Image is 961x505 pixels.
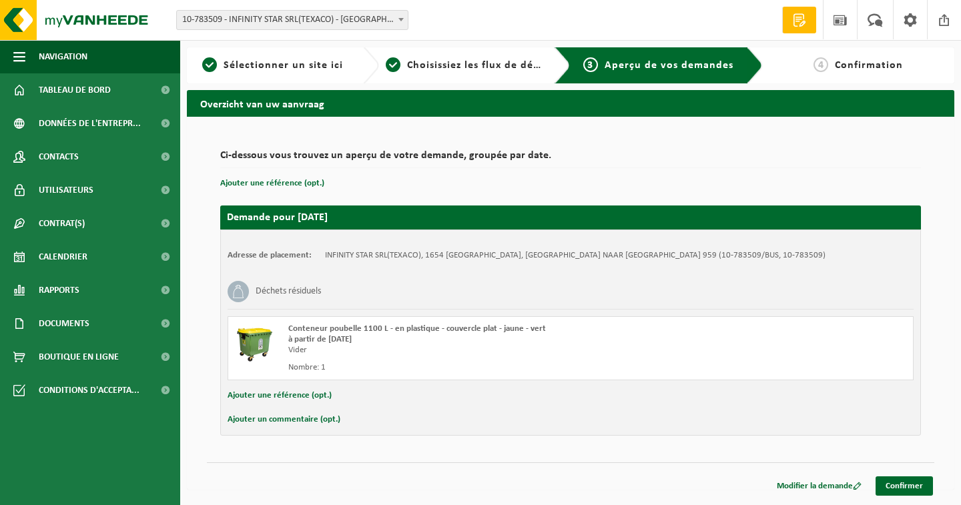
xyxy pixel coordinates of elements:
[39,207,85,240] span: Contrat(s)
[288,345,624,356] div: Vider
[876,476,933,496] a: Confirmer
[605,60,733,71] span: Aperçu de vos demandes
[177,11,408,29] span: 10-783509 - INFINITY STAR SRL(TEXACO) - HUIZINGEN
[583,57,598,72] span: 3
[39,107,141,140] span: Données de l'entrepr...
[227,212,328,223] strong: Demande pour [DATE]
[39,374,139,407] span: Conditions d'accepta...
[386,57,400,72] span: 2
[256,281,321,302] h3: Déchets résiduels
[220,150,921,168] h2: Ci-dessous vous trouvez un aperçu de votre demande, groupée par date.
[288,362,624,373] div: Nombre: 1
[39,40,87,73] span: Navigation
[39,340,119,374] span: Boutique en ligne
[767,476,872,496] a: Modifier la demande
[407,60,629,71] span: Choisissiez les flux de déchets et récipients
[39,73,111,107] span: Tableau de bord
[176,10,408,30] span: 10-783509 - INFINITY STAR SRL(TEXACO) - HUIZINGEN
[228,411,340,428] button: Ajouter un commentaire (opt.)
[39,173,93,207] span: Utilisateurs
[835,60,903,71] span: Confirmation
[228,387,332,404] button: Ajouter une référence (opt.)
[220,175,324,192] button: Ajouter une référence (opt.)
[288,324,546,333] span: Conteneur poubelle 1100 L - en plastique - couvercle plat - jaune - vert
[224,60,343,71] span: Sélectionner un site ici
[39,240,87,274] span: Calendrier
[814,57,828,72] span: 4
[386,57,545,73] a: 2Choisissiez les flux de déchets et récipients
[325,250,826,261] td: INFINITY STAR SRL(TEXACO), 1654 [GEOGRAPHIC_DATA], [GEOGRAPHIC_DATA] NAAR [GEOGRAPHIC_DATA] 959 (...
[187,90,954,116] h2: Overzicht van uw aanvraag
[288,335,352,344] strong: à partir de [DATE]
[228,251,312,260] strong: Adresse de placement:
[235,324,275,364] img: WB-1100-HPE-GN-50.png
[194,57,352,73] a: 1Sélectionner un site ici
[39,307,89,340] span: Documents
[39,274,79,307] span: Rapports
[202,57,217,72] span: 1
[39,140,79,173] span: Contacts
